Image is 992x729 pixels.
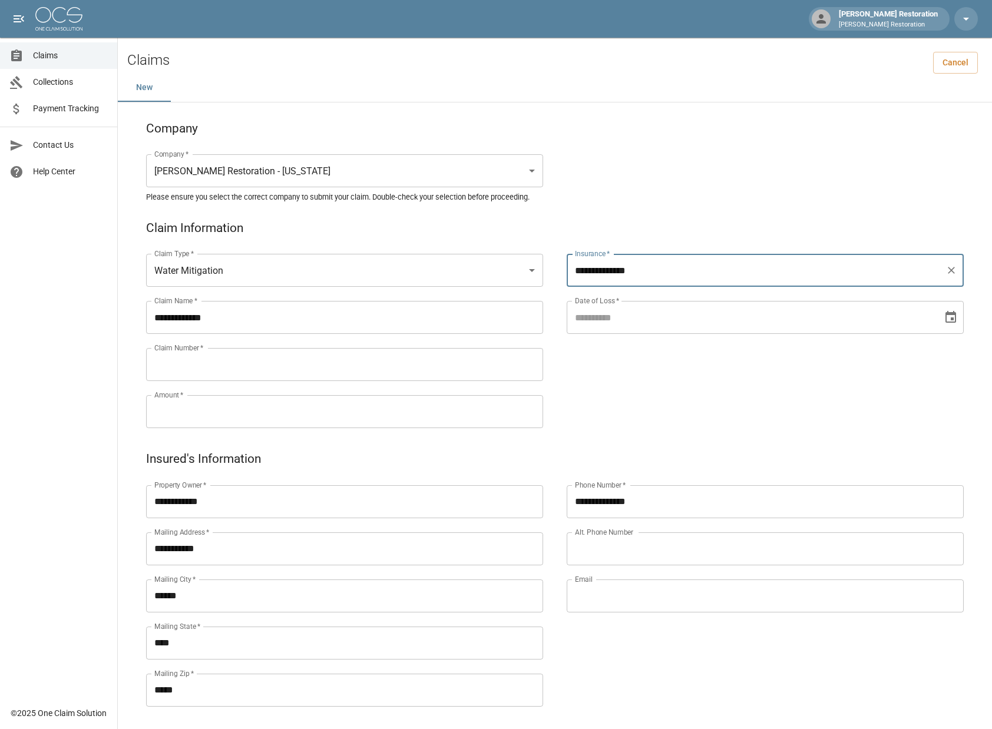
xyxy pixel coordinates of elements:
label: Mailing Address [154,527,209,537]
label: Claim Number [154,343,203,353]
span: Contact Us [33,139,108,151]
div: © 2025 One Claim Solution [11,707,107,719]
label: Mailing City [154,574,196,584]
p: [PERSON_NAME] Restoration [839,20,938,30]
label: Phone Number [575,480,626,490]
button: Clear [943,262,960,279]
h2: Claims [127,52,170,69]
div: Water Mitigation [146,254,543,287]
label: Claim Type [154,248,194,259]
label: Alt. Phone Number [575,527,633,537]
span: Claims [33,49,108,62]
label: Email [575,574,593,584]
label: Mailing Zip [154,668,194,678]
img: ocs-logo-white-transparent.png [35,7,82,31]
span: Collections [33,76,108,88]
label: Property Owner [154,480,207,490]
button: Choose date [939,306,963,329]
h5: Please ensure you select the correct company to submit your claim. Double-check your selection be... [146,192,964,202]
button: New [118,74,171,102]
label: Amount [154,390,184,400]
label: Insurance [575,248,610,259]
label: Date of Loss [575,296,619,306]
span: Help Center [33,165,108,178]
div: [PERSON_NAME] Restoration [834,8,943,29]
label: Company [154,149,189,159]
label: Claim Name [154,296,197,306]
a: Cancel [933,52,978,74]
button: open drawer [7,7,31,31]
span: Payment Tracking [33,102,108,115]
label: Mailing State [154,621,200,631]
div: [PERSON_NAME] Restoration - [US_STATE] [146,154,543,187]
div: dynamic tabs [118,74,992,102]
